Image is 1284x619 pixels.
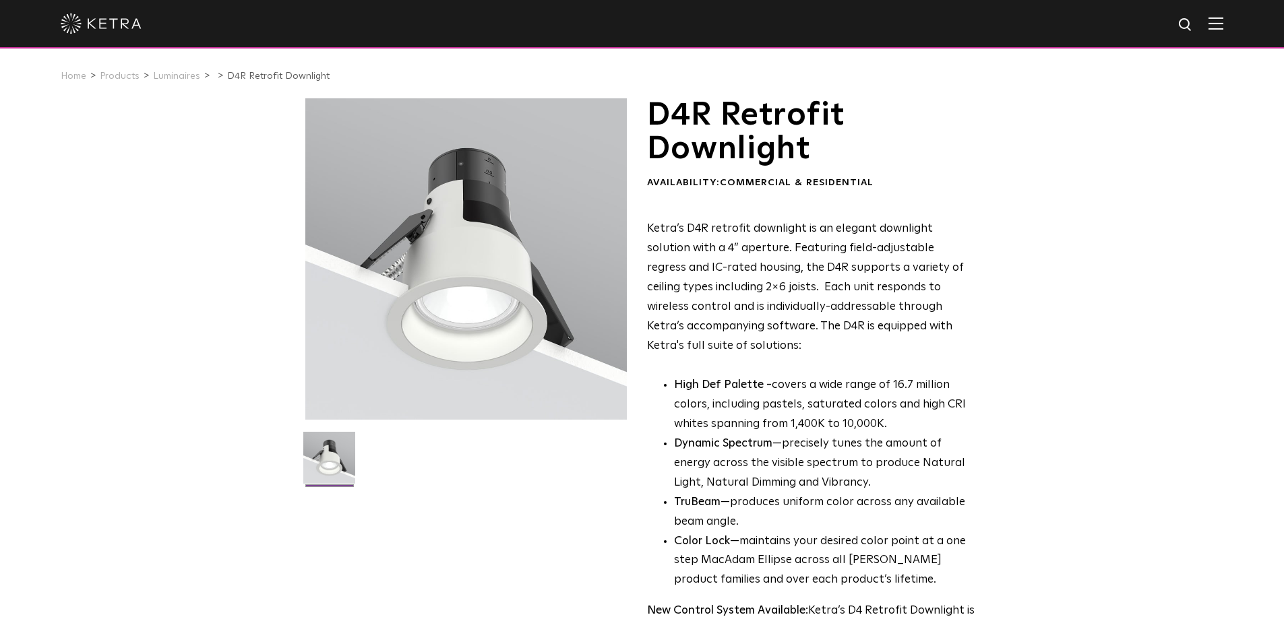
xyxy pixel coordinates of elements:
[647,98,975,166] h1: D4R Retrofit Downlight
[647,220,975,356] p: Ketra’s D4R retrofit downlight is an elegant downlight solution with a 4” aperture. Featuring fie...
[674,438,772,449] strong: Dynamic Spectrum
[674,535,730,547] strong: Color Lock
[61,71,86,81] a: Home
[674,376,975,434] p: covers a wide range of 16.7 million colors, including pastels, saturated colors and high CRI whit...
[647,605,808,616] strong: New Control System Available:
[61,13,142,34] img: ketra-logo-2019-white
[674,434,975,493] li: —precisely tunes the amount of energy across the visible spectrum to produce Natural Light, Natur...
[674,496,721,508] strong: TruBeam
[674,493,975,532] li: —produces uniform color across any available beam angle.
[1209,17,1223,30] img: Hamburger%20Nav.svg
[647,176,975,190] div: Availability:
[153,71,200,81] a: Luminaires
[227,71,330,81] a: D4R Retrofit Downlight
[674,379,772,391] strong: High Def Palette -
[674,532,975,591] li: —maintains your desired color point at a one step MacAdam Ellipse across all [PERSON_NAME] produc...
[720,178,874,187] span: Commercial & Residential
[100,71,140,81] a: Products
[1178,17,1194,34] img: search icon
[303,432,355,494] img: D4R Retrofit Downlight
